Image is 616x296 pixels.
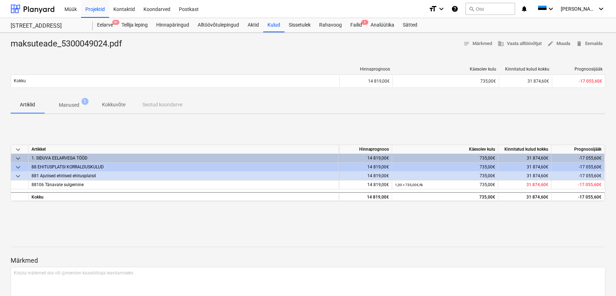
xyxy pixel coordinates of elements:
[552,163,605,172] div: -17 055,60€
[392,145,498,154] div: Käesolev kulu
[102,101,125,108] p: Kokkuvõte
[576,40,582,47] span: delete
[498,154,552,163] div: 31 874,60€
[346,18,366,32] a: Failid1
[597,5,605,13] i: keyboard_arrow_down
[93,18,117,32] div: Eelarve
[396,67,496,72] div: Käesolev kulu
[339,192,392,201] div: 14 819,00€
[339,154,392,163] div: 14 819,00€
[366,18,399,32] a: Analüütika
[263,18,284,32] a: Kulud
[29,192,339,201] div: Kokku
[11,38,128,50] div: maksuteade_5300049024.pdf
[339,76,392,87] div: 14 819,00€
[460,38,495,49] button: Märkmed
[552,145,605,154] div: Prognoosijääk
[11,256,605,265] p: Märkmed
[339,172,392,180] div: 14 819,00€
[339,180,392,189] div: 14 819,00€
[498,163,552,172] div: 31 874,60€
[243,18,263,32] a: Aktid
[463,40,470,47] span: notes
[498,172,552,180] div: 31 874,60€
[339,145,392,154] div: Hinnaprognoos
[14,163,22,172] span: keyboard_arrow_down
[561,6,596,12] span: [PERSON_NAME]
[552,172,605,180] div: -17 055,60€
[498,192,552,201] div: 31 874,60€
[465,3,515,15] button: Otsi
[32,163,336,171] div: 88 EHITUSPLATSI KORRALDUSKULUD
[112,20,119,25] span: 9+
[339,163,392,172] div: 14 819,00€
[395,183,423,187] small: 1,00 × 735,00€ / tk
[395,180,495,189] div: 735,00€
[14,172,22,180] span: keyboard_arrow_down
[555,67,603,72] div: Prognoosijääk
[395,193,495,202] div: 735,00€
[93,18,117,32] a: Eelarve9+
[399,18,422,32] a: Sätted
[14,145,22,154] span: keyboard_arrow_down
[579,79,602,84] span: -17 055,60€
[32,154,336,162] div: 1. SIDUVA EELARVEGA TÖÖD
[395,163,495,172] div: 735,00€
[315,18,346,32] a: Rahavoog
[499,76,552,87] div: 31 874,60€
[552,192,605,201] div: -17 055,60€
[526,182,548,187] span: 31 874,60€
[14,78,26,84] p: Kokku
[14,154,22,163] span: keyboard_arrow_down
[573,38,605,49] button: Eemalda
[396,79,496,84] div: 735,00€
[346,18,366,32] div: Failid
[32,172,336,180] div: 881 Ajutised ehitised ehitusplatsil
[361,20,368,25] span: 1
[343,67,390,72] div: Hinnaprognoos
[32,182,84,187] span: 88106 Tänavate sulgemine
[502,67,549,72] div: Kinnitatud kulud kokku
[395,154,495,163] div: 735,00€
[59,101,79,109] p: Manused
[495,38,544,49] button: Vaata alltöövõtjat
[552,154,605,163] div: -17 055,60€
[429,5,437,13] i: format_size
[498,40,504,47] span: business
[193,18,243,32] a: Alltöövõtulepingud
[29,145,339,154] div: Artikkel
[437,5,446,13] i: keyboard_arrow_down
[578,182,601,187] span: -17 055,60€
[498,40,542,48] span: Vaata alltöövõtjat
[19,101,36,108] p: Artiklid
[581,262,616,296] iframe: Chat Widget
[395,172,495,180] div: 735,00€
[547,40,570,48] span: Muuda
[521,5,528,13] i: notifications
[547,40,554,47] span: edit
[463,40,492,48] span: Märkmed
[152,18,193,32] a: Hinnapäringud
[469,6,474,12] span: search
[547,5,555,13] i: keyboard_arrow_down
[284,18,315,32] a: Sissetulek
[576,40,603,48] span: Eemalda
[451,5,458,13] i: Abikeskus
[11,22,84,30] div: [STREET_ADDRESS]
[544,38,573,49] button: Muuda
[498,145,552,154] div: Kinnitatud kulud kokku
[117,18,152,32] a: Tellija leping
[81,98,89,105] span: 1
